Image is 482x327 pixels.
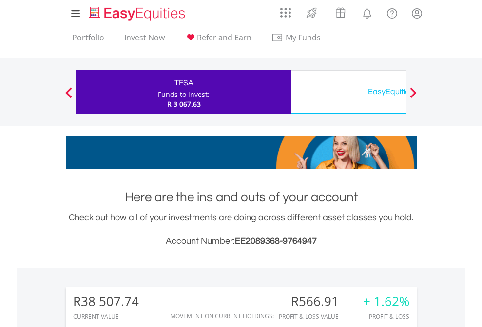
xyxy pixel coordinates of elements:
[66,211,417,248] div: Check out how all of your investments are doing across different asset classes you hold.
[82,76,286,90] div: TFSA
[280,7,291,18] img: grid-menu-icon.svg
[363,294,409,308] div: + 1.62%
[380,2,405,22] a: FAQ's and Support
[120,33,169,48] a: Invest Now
[363,313,409,320] div: Profit & Loss
[181,33,255,48] a: Refer and Earn
[66,234,417,248] h3: Account Number:
[59,92,78,102] button: Previous
[66,136,417,169] img: EasyMortage Promotion Banner
[68,33,108,48] a: Portfolio
[73,294,139,308] div: R38 507.74
[158,90,210,99] div: Funds to invest:
[170,313,274,319] div: Movement on Current Holdings:
[197,32,251,43] span: Refer and Earn
[279,294,351,308] div: R566.91
[85,2,189,22] a: Home page
[404,92,423,102] button: Next
[167,99,201,109] span: R 3 067.63
[274,2,297,18] a: AppsGrid
[279,313,351,320] div: Profit & Loss Value
[66,189,417,206] h1: Here are the ins and outs of your account
[405,2,429,24] a: My Profile
[332,5,348,20] img: vouchers-v2.svg
[304,5,320,20] img: thrive-v2.svg
[87,6,189,22] img: EasyEquities_Logo.png
[73,313,139,320] div: CURRENT VALUE
[271,31,335,44] span: My Funds
[355,2,380,22] a: Notifications
[235,236,317,246] span: EE2089368-9764947
[326,2,355,20] a: Vouchers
